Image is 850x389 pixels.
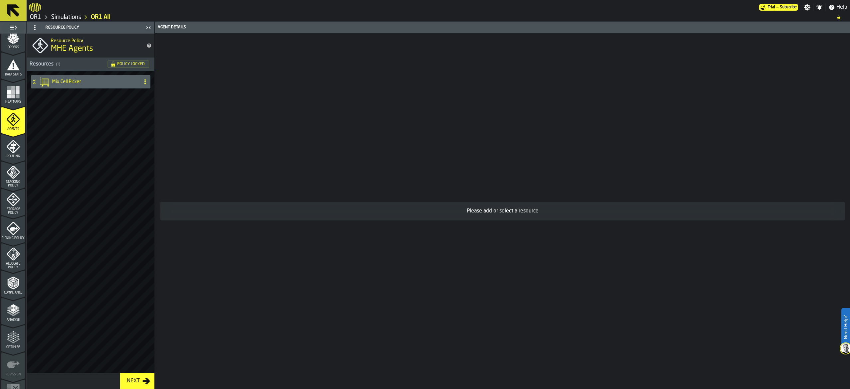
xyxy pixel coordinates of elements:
label: button-toggle-Help [826,3,850,11]
nav: Breadcrumb [29,13,847,21]
li: menu Compliance [1,270,25,297]
span: Re-assign [1,373,25,376]
span: Heatmaps [1,100,25,104]
span: Data Stats [1,73,25,76]
header: Agent details [155,22,850,33]
div: Please add or select a resource [166,207,839,215]
label: button-toggle-Toggle Full Menu [1,23,25,32]
a: logo-header [29,1,41,13]
div: title-MHE Agents [27,34,154,58]
span: Analyse [1,318,25,322]
span: ( 1 ) [56,62,60,66]
li: menu Allocate Policy [1,243,25,270]
li: menu Agents [1,107,25,133]
div: Resource Policy [28,22,144,33]
div: Mix Cell Picker [31,75,137,88]
li: menu Stacking Policy [1,161,25,188]
a: link-to-/wh/i/02d92962-0f11-4133-9763-7cb092bceeef [30,14,41,21]
div: Resources [30,60,108,68]
h4: Mix Cell Picker [52,79,137,84]
a: link-to-/wh/i/02d92962-0f11-4133-9763-7cb092bceeef/simulations/9a211eaa-bb90-455b-b7ba-0f577f6f4371 [91,14,110,21]
span: Optimise [1,345,25,349]
li: menu Routing [1,134,25,161]
label: button-toggle-Settings [801,4,813,11]
span: MHE Agents [51,44,93,54]
button: button-Next [120,373,154,389]
span: Agents [1,127,25,131]
li: menu Optimise [1,325,25,351]
li: menu Analyse [1,298,25,324]
span: Help [836,3,847,11]
span: Allocate Policy [1,262,25,269]
span: Orders [1,46,25,49]
li: menu Storage Policy [1,189,25,215]
div: Menu Subscription [759,4,798,11]
div: status-Policy Locked [108,61,149,68]
span: Subscribe [780,5,797,10]
label: button-toggle-Notifications [813,4,825,11]
a: link-to-/wh/i/02d92962-0f11-4133-9763-7cb092bceeef [51,14,81,21]
a: link-to-/wh/i/02d92962-0f11-4133-9763-7cb092bceeef/pricing/ [759,4,798,11]
label: button-toggle-Close me [144,24,153,32]
li: menu Heatmaps [1,79,25,106]
span: Picking Policy [1,236,25,240]
span: Routing [1,155,25,158]
span: Policy Locked [117,62,145,66]
li: menu Picking Policy [1,216,25,242]
li: menu Orders [1,25,25,52]
span: Trial [768,5,775,10]
li: menu Re-assign [1,352,25,379]
div: Next [124,377,142,385]
span: — [776,5,779,10]
label: Need Help? [842,309,849,346]
li: menu Data Stats [1,52,25,79]
span: Compliance [1,291,25,295]
span: Storage Policy [1,207,25,215]
div: Agent details [156,25,849,30]
h2: Sub Title [51,37,141,44]
h3: title-section-[object Object] [27,58,154,71]
span: Stacking Policy [1,180,25,188]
